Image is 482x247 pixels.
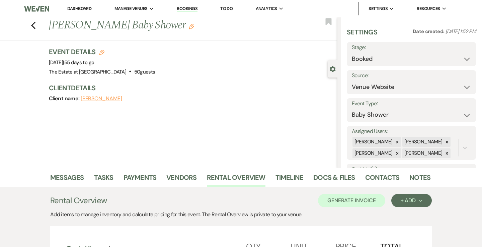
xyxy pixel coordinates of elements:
[409,172,430,187] a: Notes
[256,5,277,12] span: Analytics
[347,27,377,42] h3: Settings
[401,198,422,203] div: + Add
[352,43,471,52] label: Stage:
[114,5,148,12] span: Manage Venues
[207,172,265,187] a: Rental Overview
[94,172,113,187] a: Tasks
[166,172,196,187] a: Vendors
[352,137,394,147] div: [PERSON_NAME]
[402,137,444,147] div: [PERSON_NAME]
[49,59,94,66] span: [DATE]
[124,172,157,187] a: Payments
[275,172,304,187] a: Timeline
[50,172,84,187] a: Messages
[391,194,432,207] button: + Add
[49,95,81,102] span: Client name:
[352,71,471,81] label: Source:
[50,211,432,219] div: Add items to manage inventory and calculate pricing for this event. The Rental Overview is privat...
[189,23,194,29] button: Edit
[446,28,476,35] span: [DATE] 1:52 PM
[352,164,471,174] label: Task List(s):
[369,5,388,12] span: Settings
[365,172,400,187] a: Contacts
[64,59,94,66] span: 55 days to go
[50,195,107,207] h3: Rental Overview
[313,172,355,187] a: Docs & Files
[352,148,394,158] div: [PERSON_NAME]
[81,96,122,101] button: [PERSON_NAME]
[49,17,277,33] h1: [PERSON_NAME] Baby Shower
[49,47,155,56] h3: Event Details
[63,59,94,66] span: |
[413,28,446,35] span: Date created:
[49,83,331,93] h3: Client Details
[417,5,440,12] span: Resources
[330,66,336,72] button: Close lead details
[67,6,91,11] a: Dashboard
[352,99,471,109] label: Event Type:
[220,6,233,11] a: To Do
[352,127,471,136] label: Assigned Users:
[24,2,49,16] img: Weven Logo
[49,69,126,75] span: The Estate at [GEOGRAPHIC_DATA]
[134,69,155,75] span: 50 guests
[318,194,385,207] button: Generate Invoice
[402,148,444,158] div: [PERSON_NAME]
[177,6,197,12] a: Bookings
